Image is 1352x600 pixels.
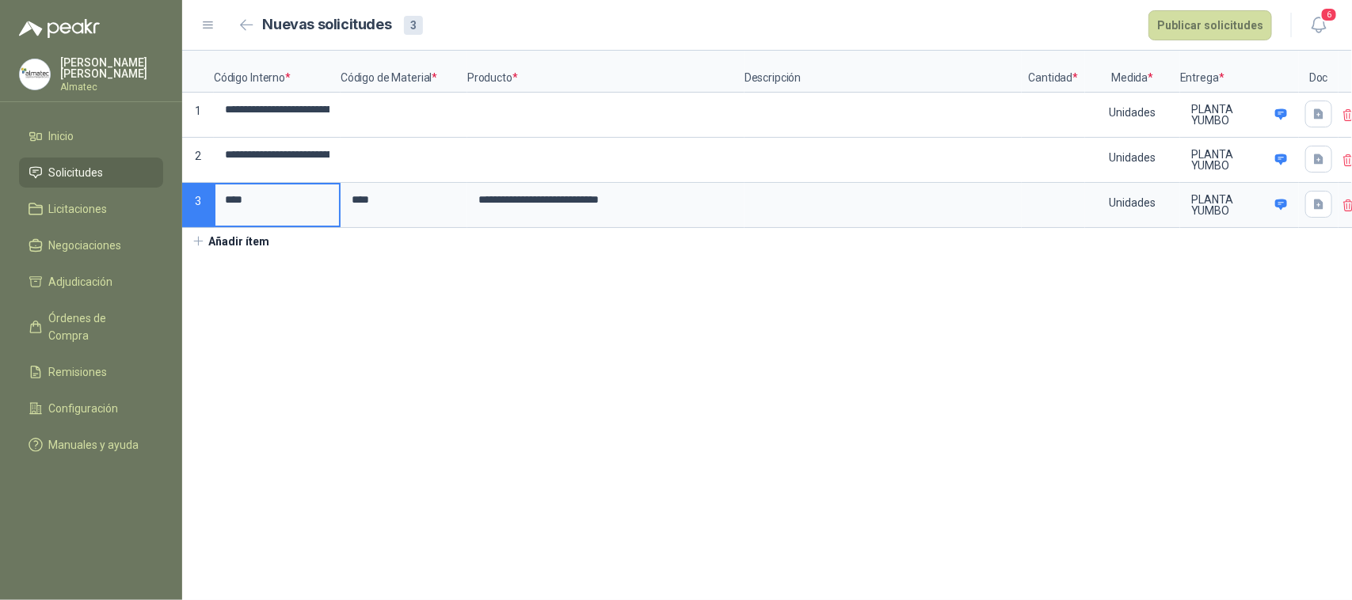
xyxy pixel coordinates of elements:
[49,237,122,254] span: Negociaciones
[1087,139,1179,176] div: Unidades
[49,309,148,344] span: Órdenes de Compra
[49,273,113,291] span: Adjudicación
[1085,51,1180,93] p: Medida
[1304,11,1333,40] button: 6
[182,228,280,255] button: Añadir ítem
[20,59,50,89] img: Company Logo
[1191,104,1270,126] p: PLANTA YUMBO
[1087,184,1179,221] div: Unidades
[49,436,139,454] span: Manuales y ayuda
[1191,149,1270,171] p: PLANTA YUMBO
[404,16,423,35] div: 3
[182,93,214,138] p: 1
[182,138,214,183] p: 2
[1180,51,1299,93] p: Entrega
[263,13,392,36] h2: Nuevas solicitudes
[182,183,214,228] p: 3
[49,363,108,381] span: Remisiones
[49,200,108,218] span: Licitaciones
[1191,194,1270,216] p: PLANTA YUMBO
[214,51,341,93] p: Código Interno
[49,164,104,181] span: Solicitudes
[19,430,163,460] a: Manuales y ayuda
[19,393,163,423] a: Configuración
[1320,7,1338,22] span: 6
[19,267,163,297] a: Adjudicación
[1299,51,1339,93] p: Doc
[19,121,163,151] a: Inicio
[49,400,119,417] span: Configuración
[19,194,163,224] a: Licitaciones
[1087,94,1179,131] div: Unidades
[19,19,100,38] img: Logo peakr
[60,82,163,92] p: Almatec
[341,51,467,93] p: Código de Material
[1022,51,1085,93] p: Cantidad
[745,51,1022,93] p: Descripción
[19,158,163,188] a: Solicitudes
[49,127,74,145] span: Inicio
[19,357,163,387] a: Remisiones
[467,51,745,93] p: Producto
[19,303,163,351] a: Órdenes de Compra
[1148,10,1272,40] button: Publicar solicitudes
[19,230,163,260] a: Negociaciones
[60,57,163,79] p: [PERSON_NAME] [PERSON_NAME]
